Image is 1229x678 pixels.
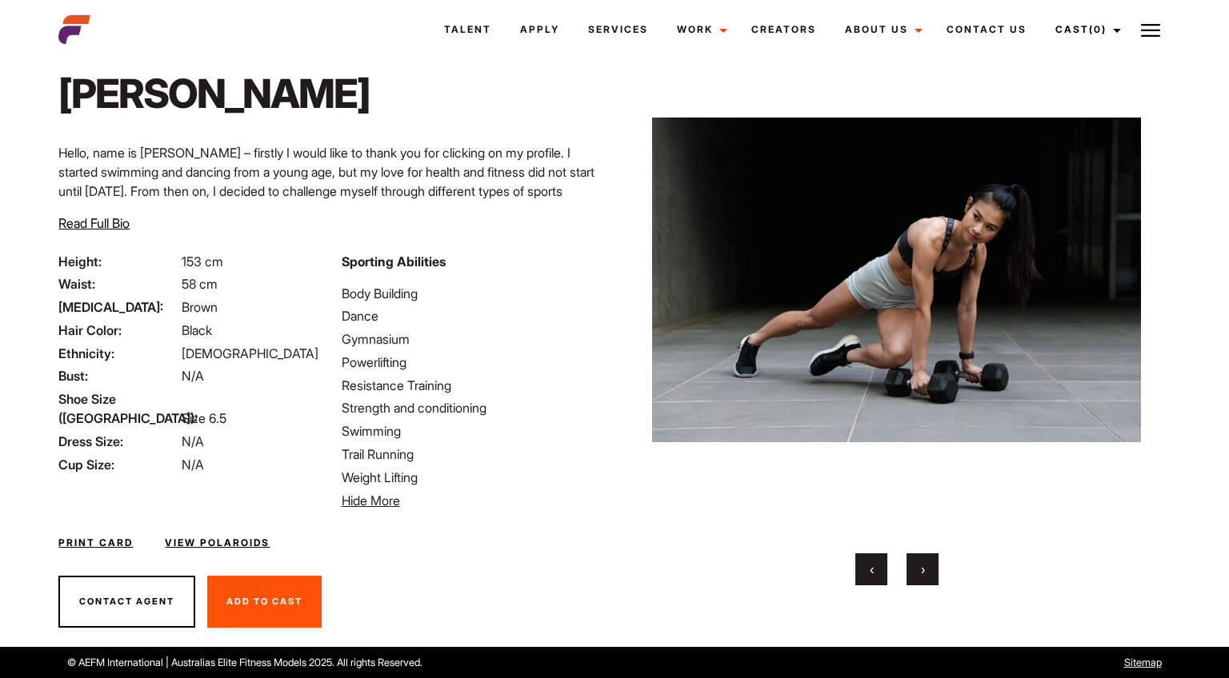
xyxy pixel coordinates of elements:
[342,306,605,325] li: Dance
[1141,21,1160,40] img: Burger icon
[58,70,370,118] h1: [PERSON_NAME]
[342,284,605,303] li: Body Building
[921,561,925,577] span: Next
[663,8,737,51] a: Work
[182,368,204,384] span: N/A
[58,215,130,231] span: Read Full Bio
[182,276,218,292] span: 58 cm
[67,655,697,670] p: © AEFM International | Australias Elite Fitness Models 2025. All rights Reserved.
[58,389,178,428] span: Shoe Size ([GEOGRAPHIC_DATA]):
[58,455,178,474] span: Cup Size:
[932,8,1041,51] a: Contact Us
[870,561,874,577] span: Previous
[737,8,831,51] a: Creators
[652,26,1140,534] img: Katherine Melbourne based balinese fitness model doing orizontal stairclimbers using dumbbells
[58,274,178,293] span: Waist:
[342,353,605,372] li: Powerlifting
[182,345,318,361] span: [DEMOGRAPHIC_DATA]
[342,493,400,508] span: Hide More
[58,252,178,271] span: Height:
[1041,8,1131,51] a: Cast(0)
[430,8,506,51] a: Talent
[58,321,178,340] span: Hair Color:
[207,576,322,628] button: Add To Cast
[58,432,178,451] span: Dress Size:
[831,8,932,51] a: About Us
[226,596,302,607] span: Add To Cast
[342,253,446,269] strong: Sporting Abilities
[58,213,130,233] button: Read Full Bio
[342,445,605,464] li: Trail Running
[574,8,663,51] a: Services
[182,299,218,315] span: Brown
[58,297,178,317] span: [MEDICAL_DATA]:
[182,410,226,426] span: Size 6.5
[58,14,90,46] img: cropped-aefm-brand-fav-22-square.png
[342,468,605,487] li: Weight Lifting
[58,344,178,363] span: Ethnicity:
[58,366,178,385] span: Bust:
[182,433,204,449] span: N/A
[1124,656,1162,668] a: Sitemap
[182,322,212,338] span: Black
[182,253,223,269] span: 153 cm
[342,421,605,441] li: Swimming
[342,376,605,395] li: Resistance Training
[342,329,605,349] li: Gymnasium
[58,143,605,201] p: Hello, name is [PERSON_NAME] – firstly I would like to thank you for clicking on my profile. I st...
[182,457,204,473] span: N/A
[58,536,133,550] a: Print Card
[342,398,605,417] li: Strength and conditioning
[506,8,574,51] a: Apply
[165,536,270,550] a: View Polaroids
[58,576,195,628] button: Contact Agent
[1089,23,1107,35] span: (0)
